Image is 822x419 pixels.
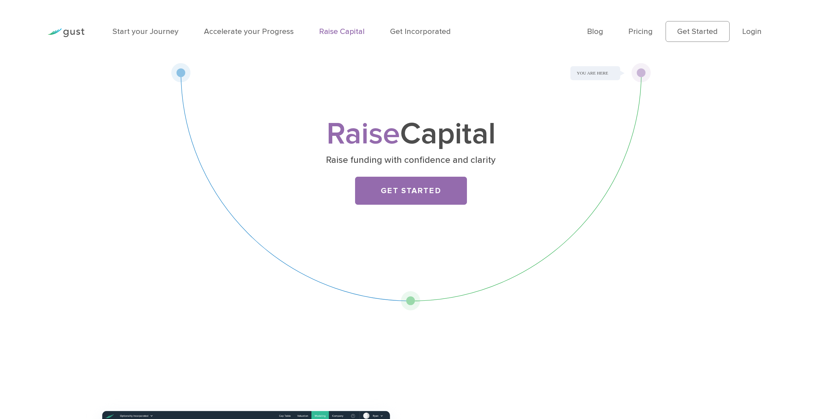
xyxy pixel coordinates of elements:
a: Pricing [628,27,653,36]
a: Get Started [355,177,467,205]
img: Gust Logo [48,28,84,37]
a: Blog [587,27,603,36]
a: Login [742,27,762,36]
a: Get Started [666,21,730,42]
h1: Capital [238,120,584,148]
a: Raise Capital [319,27,365,36]
a: Start your Journey [113,27,179,36]
a: Accelerate your Progress [204,27,294,36]
span: Raise [326,116,400,152]
p: Raise funding with confidence and clarity [242,154,580,166]
a: Get Incorporated [390,27,451,36]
